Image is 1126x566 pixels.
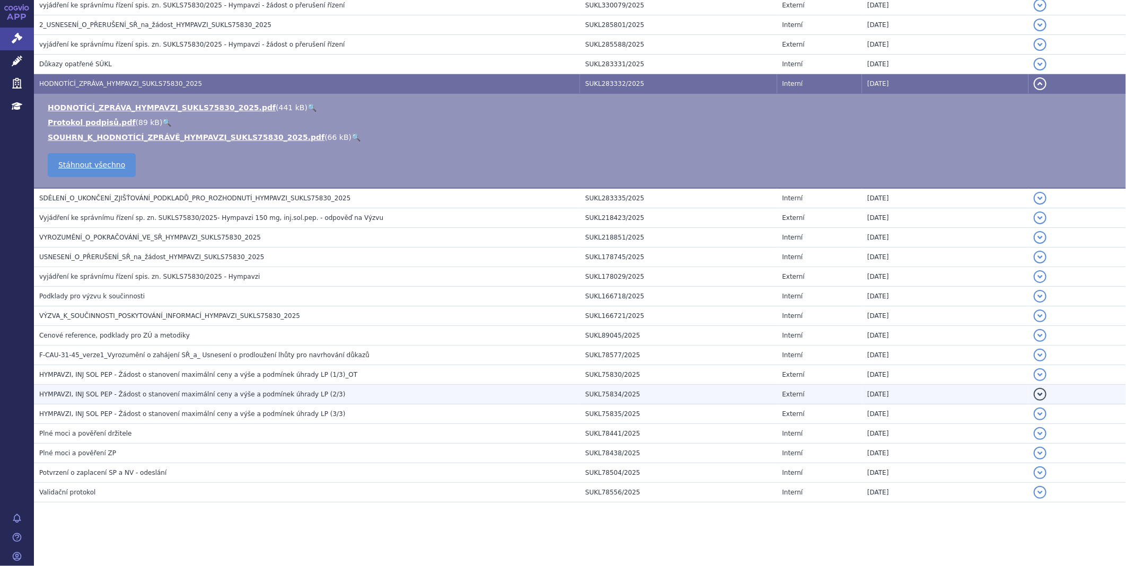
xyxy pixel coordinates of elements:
button: detail [1034,38,1046,51]
span: vyjádření ke správnímu řízení spis. zn. SUKLS75830/2025 - Hympavzi - žádost o přerušení řízení [39,41,345,48]
td: SUKL75830/2025 [580,365,777,385]
span: Důkazy opatřené SÚKL [39,60,112,68]
span: Interní [782,293,803,300]
button: detail [1034,368,1046,381]
td: [DATE] [862,74,1028,94]
span: HYMPAVZI, INJ SOL PEP - Žádost o stanovení maximální ceny a výše a podmínek úhrady LP (3/3) [39,410,346,418]
span: Interní [782,449,803,457]
span: vyjádření ke správnímu řízení spis. zn. SUKLS75830/2025 - Hympavzi [39,273,260,280]
span: Cenové reference, podklady pro ZÚ a metodiky [39,332,190,339]
span: vyjádření ke správnímu řízení spis. zn. SUKLS75830/2025 - Hympavzi - žádost o přerušení řízení [39,2,345,9]
span: Externí [782,371,805,378]
td: [DATE] [862,365,1028,385]
button: detail [1034,270,1046,283]
td: SUKL283331/2025 [580,55,777,74]
button: detail [1034,211,1046,224]
span: 441 kB [279,103,305,112]
td: SUKL166718/2025 [580,287,777,306]
span: VYROZUMĚNÍ_O_POKRAČOVÁNÍ_VE_SŘ_HYMPAVZI_SUKLS75830_2025 [39,234,261,241]
td: [DATE] [862,346,1028,365]
span: Interní [782,469,803,476]
td: [DATE] [862,188,1028,208]
button: detail [1034,77,1046,90]
td: [DATE] [862,287,1028,306]
td: [DATE] [862,444,1028,463]
span: Potvrzení o zaplacení SP a NV - odeslání [39,469,166,476]
td: [DATE] [862,463,1028,483]
button: detail [1034,408,1046,420]
td: [DATE] [862,326,1028,346]
span: Interní [782,489,803,496]
span: SDĚLENÍ_O_UKONČENÍ_ZJIŠŤOVÁNÍ_PODKLADŮ_PRO_ROZHODNUTÍ_HYMPAVZI_SUKLS75830_2025 [39,194,350,202]
span: Interní [782,21,803,29]
td: [DATE] [862,15,1028,35]
span: HYMPAVZI, INJ SOL PEP - Žádost o stanovení maximální ceny a výše a podmínek úhrady LP (1/3)_OT [39,371,357,378]
span: Plné moci a pověření ZP [39,449,116,457]
span: VÝZVA_K_SOUČINNOSTI_POSKYTOVÁNÍ_INFORMACÍ_HYMPAVZI_SUKLS75830_2025 [39,312,300,320]
span: Interní [782,430,803,437]
span: Podklady pro výzvu k součinnosti [39,293,145,300]
button: detail [1034,349,1046,361]
a: 🔍 [351,133,360,141]
span: F-CAU-31-45_verze1_Vyrozumění o zahájení SŘ_a_ Usnesení o prodloužení lhůty pro navrhování důkazů [39,351,370,359]
td: [DATE] [862,483,1028,502]
span: Interní [782,332,803,339]
td: [DATE] [862,247,1028,267]
span: Interní [782,312,803,320]
span: Externí [782,41,805,48]
a: 🔍 [162,118,171,127]
td: SUKL75835/2025 [580,404,777,424]
td: [DATE] [862,404,1028,424]
td: [DATE] [862,208,1028,228]
td: [DATE] [862,35,1028,55]
button: detail [1034,427,1046,440]
td: SUKL89045/2025 [580,326,777,346]
a: SOUHRN_K_HODNOTÍCÍ_ZPRÁVĚ_HYMPAVZI_SUKLS75830_2025.pdf [48,133,324,141]
li: ( ) [48,102,1115,113]
td: [DATE] [862,306,1028,326]
span: Externí [782,2,805,9]
button: detail [1034,58,1046,70]
td: [DATE] [862,55,1028,74]
td: [DATE] [862,385,1028,404]
button: detail [1034,447,1046,459]
a: 🔍 [307,103,316,112]
span: Plné moci a pověření držitele [39,430,132,437]
td: SUKL285801/2025 [580,15,777,35]
button: detail [1034,309,1046,322]
button: detail [1034,486,1046,499]
td: SUKL75834/2025 [580,385,777,404]
span: Validační protokol [39,489,96,496]
span: HYMPAVZI, INJ SOL PEP - Žádost o stanovení maximální ceny a výše a podmínek úhrady LP (2/3) [39,391,346,398]
span: Vyjádření ke správnímu řízení sp. zn. SUKLS75830/2025- Hympavzi 150 mg, inj.sol.pep. - odpověď na... [39,214,383,222]
button: detail [1034,19,1046,31]
td: SUKL78556/2025 [580,483,777,502]
span: 66 kB [328,133,349,141]
span: 89 kB [138,118,160,127]
span: Interní [782,253,803,261]
span: USNESENÍ_O_PŘERUŠENÍ_SŘ_na_žádost_HYMPAVZI_SUKLS75830_2025 [39,253,264,261]
td: [DATE] [862,267,1028,287]
button: detail [1034,231,1046,244]
td: SUKL285588/2025 [580,35,777,55]
td: SUKL78504/2025 [580,463,777,483]
span: Externí [782,214,805,222]
td: SUKL178745/2025 [580,247,777,267]
td: SUKL78441/2025 [580,424,777,444]
a: Protokol podpisů.pdf [48,118,136,127]
span: HODNOTÍCÍ_ZPRÁVA_HYMPAVZI_SUKLS75830_2025 [39,80,202,87]
span: Interní [782,351,803,359]
button: detail [1034,290,1046,303]
span: 2_USNESENÍ_O_PŘERUŠENÍ_SŘ_na_žádost_HYMPAVZI_SUKLS75830_2025 [39,21,271,29]
span: Interní [782,234,803,241]
td: SUKL218423/2025 [580,208,777,228]
li: ( ) [48,132,1115,143]
a: Stáhnout všechno [48,153,136,177]
span: Interní [782,80,803,87]
td: [DATE] [862,424,1028,444]
span: Externí [782,391,805,398]
td: SUKL78577/2025 [580,346,777,365]
td: [DATE] [862,228,1028,247]
span: Interní [782,60,803,68]
span: Externí [782,273,805,280]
